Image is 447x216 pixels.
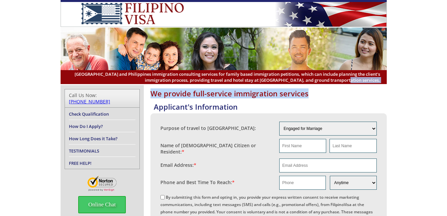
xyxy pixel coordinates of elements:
[330,176,376,190] select: Phone and Best Reach Time are required.
[160,142,273,155] label: Name of [DEMOGRAPHIC_DATA] Citizen or Resident:
[69,148,99,154] a: TESTIMONIALS
[160,179,235,185] label: Phone and Best Time To Reach:
[69,160,92,166] a: FREE HELP!
[69,92,135,105] div: Call Us Now:
[279,159,377,172] input: Email Address
[279,176,326,190] input: Phone
[160,162,196,168] label: Email Address:
[69,136,117,142] a: How Long Does it Take?
[69,123,103,129] a: How Do I Apply?
[69,111,109,117] a: Check Qualification
[279,139,326,153] input: First Name
[160,195,165,199] input: By submitting this form and opting in, you provide your express written consent to receive market...
[69,98,110,105] a: [PHONE_NUMBER]
[78,196,126,213] span: Online Chat
[67,71,380,83] span: [GEOGRAPHIC_DATA] and Philippines immigration consulting services for family based immigration pe...
[160,125,256,131] label: Purpose of travel to [GEOGRAPHIC_DATA]:
[154,102,387,112] h4: Applicant's Information
[330,139,376,153] input: Last Name
[150,88,387,98] h1: We provide full-service immigration services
